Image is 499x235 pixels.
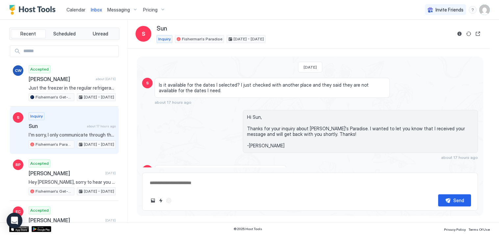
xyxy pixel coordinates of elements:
span: Hey [PERSON_NAME], sorry to hear you had to leave early. Hope you had a good fishing tournament a... [29,179,116,185]
span: Accepted [30,66,49,72]
span: Fisherman's Get-A-Way [36,94,73,100]
span: Recent [20,31,36,37]
span: [PERSON_NAME] [29,76,93,82]
span: Accepted [30,207,49,213]
a: Calendar [66,6,86,13]
button: Quick reply [157,197,165,204]
span: Accepted [30,160,49,166]
span: about 17 hours ago [441,155,478,160]
span: Pricing [143,7,158,13]
span: [DATE] [105,218,116,223]
span: RP [15,162,21,168]
div: Send [453,197,464,204]
span: Calendar [66,7,86,12]
button: Send [438,194,471,206]
span: Scheduled [53,31,76,37]
span: Hi Sun, Thanks for your inquiry about [PERSON_NAME]'s Paradise. I wanted to let you know that I r... [247,114,474,149]
span: Messaging [107,7,130,13]
span: Sun [29,123,84,129]
span: [DATE] - [DATE] [84,141,114,147]
span: Fisherman's Paradise [182,36,222,42]
span: Unread [93,31,108,37]
span: EC [15,209,21,215]
span: [DATE] [304,65,317,70]
button: Open reservation [474,30,482,38]
span: I'm sorry, I only communicate through the ABB app, not outside the app. You can ask any questions... [29,132,116,138]
a: Google Play Store [32,226,51,232]
span: Inquiry [158,36,171,42]
span: [DATE] [105,171,116,175]
span: S [142,30,145,38]
span: [DATE] - [DATE] [84,94,114,100]
a: App Store [9,226,29,232]
button: Scheduled [47,29,82,38]
span: S [17,115,19,120]
button: Reservation information [456,30,463,38]
a: Host Tools Logo [9,5,59,15]
span: Privacy Policy [444,227,466,231]
span: about 17 hours ago [155,100,191,105]
span: Terms Of Use [468,227,490,231]
span: CW [15,68,22,74]
span: [PERSON_NAME] [29,170,103,177]
span: S [146,167,149,173]
input: Input Field [21,46,118,57]
div: tab-group [9,28,119,40]
span: Just the freezer in the regular refrigerator. [29,85,116,91]
span: Sun [157,25,167,32]
span: © 2025 Host Tools [234,227,262,231]
div: User profile [479,5,490,15]
span: S [146,80,149,86]
span: Inquiry [30,113,43,119]
a: Inbox [91,6,102,13]
span: about 17 hours ago [87,124,116,128]
div: menu [469,6,477,14]
button: Upload image [149,197,157,204]
div: Open Intercom Messenger [7,213,22,228]
span: Invite Friends [436,7,463,13]
span: Inbox [91,7,102,12]
span: [PERSON_NAME] [29,217,103,224]
button: Unread [83,29,118,38]
span: [DATE] - [DATE] [84,188,114,194]
a: Privacy Policy [444,225,466,232]
span: Is it available for the dates I selected? I just checked with another place and they said they ar... [159,82,386,94]
a: Terms Of Use [468,225,490,232]
span: about [DATE] [96,77,116,81]
button: Sync reservation [465,30,473,38]
span: Fisherman's Paradise [36,141,73,147]
span: Fisherman's Get-A-Way [36,188,73,194]
button: Recent [11,29,46,38]
span: [DATE] - [DATE] [234,36,264,42]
